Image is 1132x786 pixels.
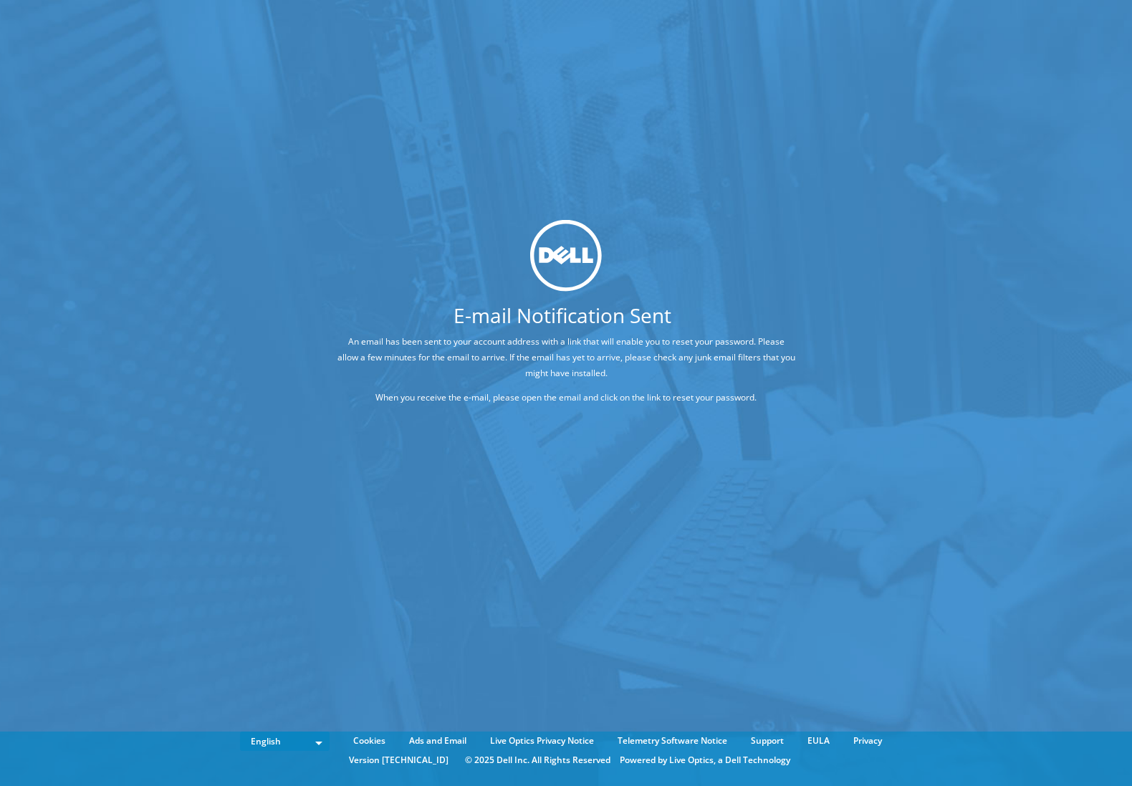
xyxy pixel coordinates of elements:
a: Ads and Email [398,733,477,749]
a: Live Optics Privacy Notice [479,733,605,749]
a: EULA [797,733,840,749]
a: Privacy [843,733,893,749]
p: An email has been sent to your account address with a link that will enable you to reset your pas... [337,333,795,380]
li: Powered by Live Optics, a Dell Technology [620,752,790,768]
p: When you receive the e-mail, please open the email and click on the link to reset your password. [337,389,795,405]
a: Support [740,733,795,749]
li: Version [TECHNICAL_ID] [342,752,456,768]
a: Telemetry Software Notice [607,733,738,749]
li: © 2025 Dell Inc. All Rights Reserved [458,752,618,768]
a: Cookies [342,733,396,749]
img: dell_svg_logo.svg [530,219,602,291]
h1: E-mail Notification Sent [283,305,842,325]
